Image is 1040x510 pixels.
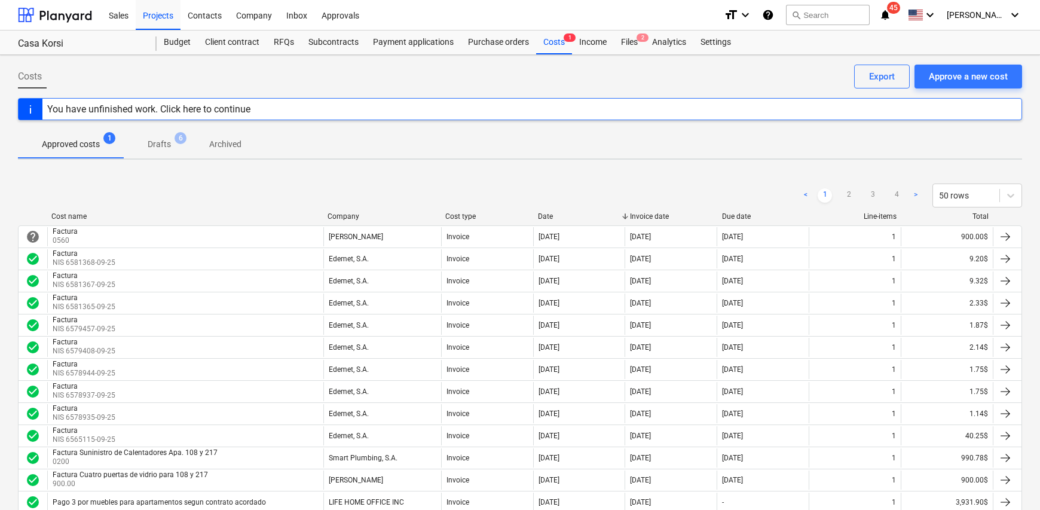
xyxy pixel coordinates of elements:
[892,498,896,506] div: 1
[53,227,78,236] div: Factura
[53,316,113,324] div: Factura
[901,294,993,313] div: 2.33$
[53,236,80,246] p: 0560
[722,432,743,440] div: [DATE]
[328,212,436,221] div: Company
[814,212,897,221] div: Line-items
[887,2,900,14] span: 45
[26,473,40,487] span: check_circle
[53,302,115,312] p: NIS 6581365-09-25
[536,30,572,54] a: Costs1
[722,255,743,263] div: [DATE]
[209,138,241,151] p: Archived
[901,426,993,445] div: 40.25$
[539,387,559,396] div: [DATE]
[901,271,993,291] div: 9.32$
[854,65,910,88] button: Export
[892,321,896,329] div: 1
[51,212,318,221] div: Cost name
[446,233,469,241] div: Invoice
[637,33,649,42] span: 2
[693,30,738,54] div: Settings
[892,233,896,241] div: 1
[329,255,369,263] div: Edemet, S.A.
[26,473,40,487] div: Invoice was approved
[103,132,115,144] span: 1
[614,30,645,54] a: Files2
[446,343,469,352] div: Invoice
[53,498,266,506] div: Pago 3 por muebles para apartamentos segun contrato acordado
[892,432,896,440] div: 1
[539,321,559,329] div: [DATE]
[329,476,383,484] div: [PERSON_NAME]
[722,233,743,241] div: [DATE]
[722,277,743,285] div: [DATE]
[901,227,993,246] div: 900.00$
[630,277,651,285] div: [DATE]
[329,410,369,418] div: Edemet, S.A.
[892,277,896,285] div: 1
[329,432,369,440] div: Edemet, S.A.
[445,212,528,221] div: Cost type
[26,274,40,288] div: Invoice was approved
[329,321,369,329] div: Edemet, S.A.
[901,360,993,379] div: 1.75$
[446,410,469,418] div: Invoice
[1008,8,1022,22] i: keyboard_arrow_down
[26,274,40,288] span: check_circle
[630,387,651,396] div: [DATE]
[539,476,559,484] div: [DATE]
[901,382,993,401] div: 1.75$
[901,448,993,468] div: 990.78$
[630,498,651,506] div: [DATE]
[901,404,993,423] div: 1.14$
[980,453,1040,510] div: Widget de chat
[329,299,369,307] div: Edemet, S.A.
[26,296,40,310] span: check_circle
[892,476,896,484] div: 1
[26,230,40,244] div: Invoice is waiting for an approval
[538,212,620,221] div: Date
[53,448,218,457] div: Factura Suninistro de Calentadores Apa. 108 y 217
[26,230,40,244] span: help
[572,30,614,54] a: Income
[892,454,896,462] div: 1
[722,454,743,462] div: [DATE]
[47,103,250,115] div: You have unfinished work. Click here to continue
[722,299,743,307] div: [DATE]
[446,255,469,263] div: Invoice
[446,277,469,285] div: Invoice
[892,387,896,396] div: 1
[53,249,113,258] div: Factura
[366,30,461,54] a: Payment applications
[53,382,113,390] div: Factura
[26,429,40,443] div: Invoice was approved
[614,30,645,54] div: Files
[630,365,651,374] div: [DATE]
[53,368,115,378] p: NIS 6578944-09-25
[53,404,113,413] div: Factura
[329,498,404,506] div: LIFE HOME OFFICE INC
[722,365,743,374] div: [DATE]
[889,188,904,203] a: Page 4
[762,8,774,22] i: Knowledge base
[892,343,896,352] div: 1
[947,10,1007,20] span: [PERSON_NAME]
[53,457,220,467] p: 0200
[630,410,651,418] div: [DATE]
[901,471,993,490] div: 900.00$
[301,30,366,54] a: Subcontracts
[738,8,753,22] i: keyboard_arrow_down
[329,365,369,374] div: Edemet, S.A.
[630,432,651,440] div: [DATE]
[329,233,383,241] div: [PERSON_NAME]
[26,495,40,509] span: check_circle
[892,255,896,263] div: 1
[461,30,536,54] a: Purchase orders
[53,338,113,346] div: Factura
[26,451,40,465] div: Invoice was approved
[42,138,100,151] p: Approved costs
[630,454,651,462] div: [DATE]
